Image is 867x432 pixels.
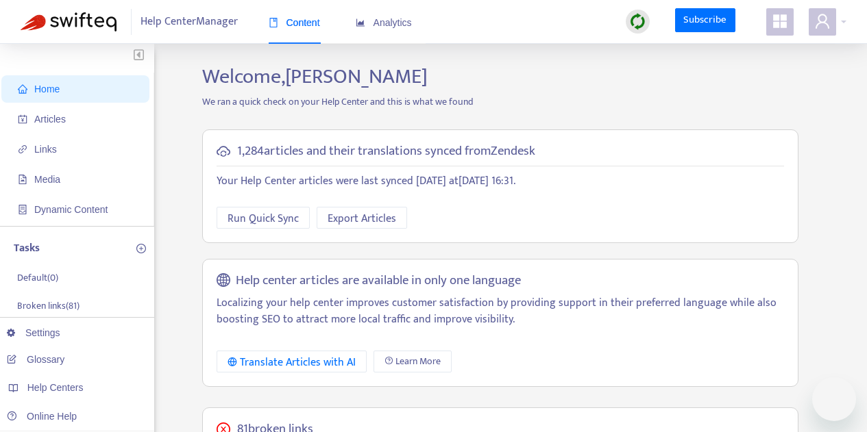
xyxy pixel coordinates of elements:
span: Dynamic Content [34,204,108,215]
span: Welcome, [PERSON_NAME] [202,60,428,94]
span: account-book [18,114,27,124]
button: Export Articles [317,207,407,229]
span: Export Articles [328,210,396,227]
p: Your Help Center articles were last synced [DATE] at [DATE] 16:31 . [217,173,784,190]
p: We ran a quick check on your Help Center and this is what we found [192,94,809,109]
span: Home [34,84,60,94]
a: Settings [7,327,60,338]
span: link [18,144,27,154]
a: Glossary [7,354,64,365]
p: Default ( 0 ) [17,270,58,285]
span: Articles [34,114,66,125]
iframe: Button to launch messaging window [812,377,856,421]
p: Tasks [14,240,40,257]
a: Subscribe [675,8,735,33]
button: Run Quick Sync [217,207,310,229]
span: file-image [18,175,27,184]
p: Broken links ( 81 ) [17,298,80,313]
span: container [18,205,27,214]
h5: 1,284 articles and their translations synced from Zendesk [237,144,535,160]
img: sync.dc5367851b00ba804db3.png [629,13,646,30]
img: Swifteq [21,12,117,31]
button: Translate Articles with AI [217,351,367,372]
span: Help Center Manager [141,9,238,35]
span: appstore [772,13,788,29]
span: Links [34,144,57,155]
div: Translate Articles with AI [228,354,356,371]
span: global [217,273,230,289]
span: book [269,18,278,27]
span: Content [269,17,320,28]
span: Run Quick Sync [228,210,299,227]
p: Localizing your help center improves customer satisfaction by providing support in their preferre... [217,295,784,328]
span: home [18,84,27,94]
span: Learn More [395,354,441,369]
a: Learn More [374,351,452,372]
span: cloud-sync [217,144,230,158]
span: Help Centers [27,382,84,393]
span: user [814,13,831,29]
a: Online Help [7,411,77,422]
span: area-chart [356,18,365,27]
span: Analytics [356,17,412,28]
span: Media [34,174,60,185]
h5: Help center articles are available in only one language [236,273,521,289]
span: plus-circle [136,244,146,253]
